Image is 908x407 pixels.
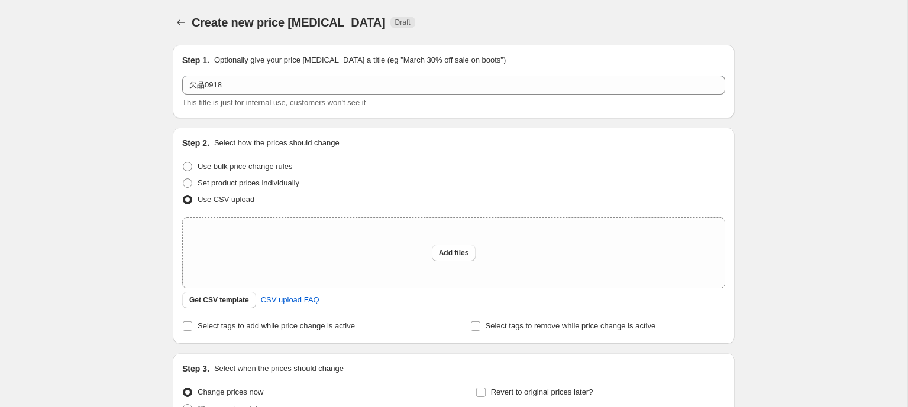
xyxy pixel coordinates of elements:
span: Use bulk price change rules [198,162,292,171]
h2: Step 2. [182,137,209,149]
span: Get CSV template [189,295,249,305]
button: Price change jobs [173,14,189,31]
p: Select when the prices should change [214,363,344,375]
span: Create new price [MEDICAL_DATA] [192,16,386,29]
span: Change prices now [198,388,263,396]
span: Select tags to remove while price change is active [486,321,656,330]
span: Add files [439,248,469,258]
span: Revert to original prices later? [491,388,593,396]
h2: Step 3. [182,363,209,375]
p: Optionally give your price [MEDICAL_DATA] a title (eg "March 30% off sale on boots") [214,54,506,66]
button: Add files [432,245,476,261]
input: 30% off holiday sale [182,76,725,95]
span: Select tags to add while price change is active [198,321,355,330]
p: Select how the prices should change [214,137,340,149]
h2: Step 1. [182,54,209,66]
span: Use CSV upload [198,195,254,204]
span: This title is just for internal use, customers won't see it [182,98,366,107]
span: CSV upload FAQ [261,294,319,306]
span: Set product prices individually [198,178,299,187]
a: CSV upload FAQ [254,291,327,310]
button: Get CSV template [182,292,256,308]
span: Draft [395,18,411,27]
